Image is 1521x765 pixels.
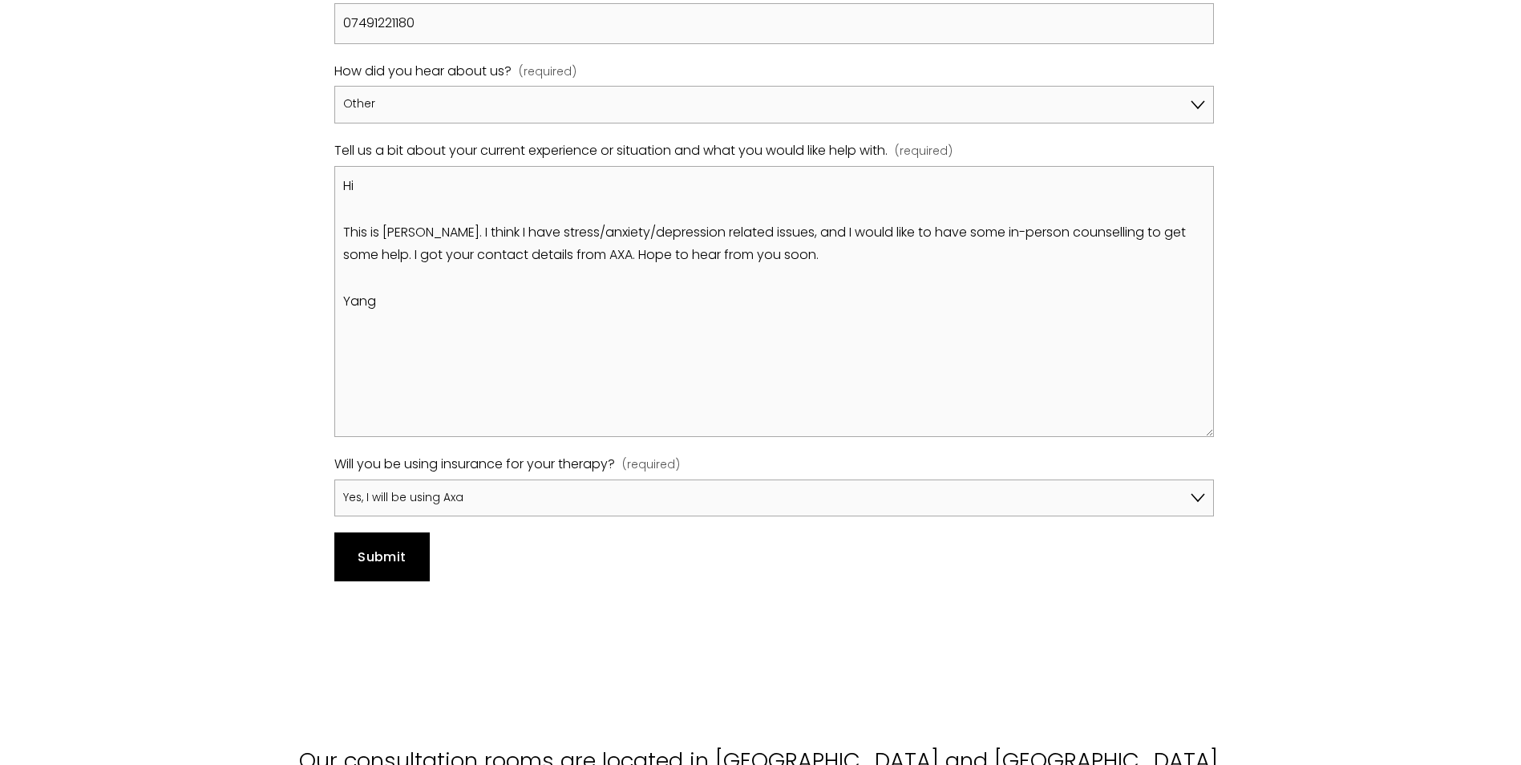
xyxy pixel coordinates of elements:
[895,142,953,162] span: (required)
[334,166,1214,437] textarea: Hi This is [PERSON_NAME]. I think I have stress/anxiety/depression related issues, and I would li...
[334,480,1214,517] select: Will you be using insurance for your therapy?
[519,63,576,83] span: (required)
[334,60,512,83] span: How did you hear about us?
[334,140,888,163] span: Tell us a bit about your current experience or situation and what you would like help with.
[358,548,406,566] span: Submit
[334,532,430,581] button: SubmitSubmit
[334,86,1214,123] select: How did you hear about us?
[622,455,680,476] span: (required)
[334,453,615,476] span: Will you be using insurance for your therapy?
